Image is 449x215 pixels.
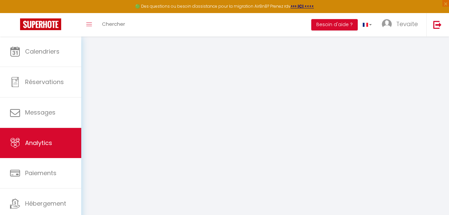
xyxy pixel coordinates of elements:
a: Chercher [97,13,130,37]
span: Analytics [25,139,52,147]
a: >>> ICI <<<< [291,3,314,9]
a: ... Tevaite [377,13,426,37]
span: Chercher [102,20,125,27]
img: logout [433,20,442,29]
button: Besoin d'aide ? [311,19,358,30]
span: Paiements [25,169,57,177]
span: Messages [25,108,55,117]
span: Hébergement [25,199,66,208]
span: Réservations [25,78,64,86]
span: Calendriers [25,47,60,56]
img: ... [382,19,392,29]
img: Super Booking [20,18,61,30]
span: Tevaite [396,20,418,28]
